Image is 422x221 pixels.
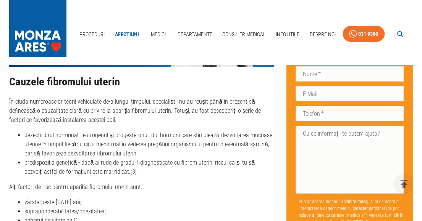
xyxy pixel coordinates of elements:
[9,183,274,192] p: Alți factori de risc pentru apariția fibromului uterin sunt:
[24,131,274,158] li: dezechilibrul hormonal - estrogenul și progesteronul, doi hormoni care stimulează dezvoltarea muc...
[24,158,274,176] li: predispoziția genetică - dacă ai rude de gradul I diagnosticate cu fibrom uterin, riscul ca și tu...
[9,97,274,125] p: În ciuda numeroaselor teorii vehiculate de-a lungul timpului, specialiștii nu au reușit până în p...
[219,27,269,42] a: Consilier Medical
[9,76,274,88] h2: Cauzele fibromului uterin
[306,27,338,42] a: Despre Noi
[273,27,302,42] a: Info Utile
[343,26,385,42] a: 031 9300
[24,207,274,216] li: supraponderabilitatea/obezitatea;
[358,29,378,39] div: 031 9300
[146,27,170,42] a: Medici
[343,199,369,204] b: Trimite mesaj
[175,27,215,42] a: Departamente
[24,198,274,207] li: vârsta peste [DATE] ani;
[393,173,414,194] button: delete
[112,27,142,42] a: Afecțiuni
[76,27,108,42] a: Proceduri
